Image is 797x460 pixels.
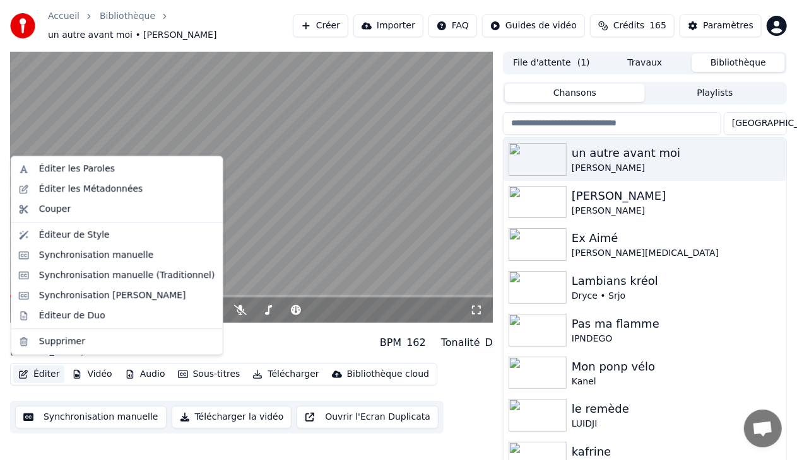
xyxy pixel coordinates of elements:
[680,14,762,37] button: Paramètres
[67,365,117,383] button: Vidéo
[505,84,645,102] button: Chansons
[572,315,781,333] div: Pas ma flamme
[39,335,85,348] div: Supprimer
[645,84,785,102] button: Playlists
[172,406,292,428] button: Télécharger la vidéo
[15,406,167,428] button: Synchronisation manuelle
[572,187,781,205] div: [PERSON_NAME]
[482,14,585,37] button: Guides de vidéo
[10,13,35,38] img: youka
[598,54,692,72] button: Travaux
[347,368,429,381] div: Bibliothèque cloud
[428,14,477,37] button: FAQ
[173,365,245,383] button: Sous-titres
[613,20,644,32] span: Crédits
[572,162,781,175] div: [PERSON_NAME]
[48,10,80,23] a: Accueil
[572,400,781,418] div: le remède
[572,144,781,162] div: un autre avant moi
[692,54,785,72] button: Bibliothèque
[48,10,293,42] nav: breadcrumb
[572,333,781,345] div: IPNDEGO
[48,29,216,42] span: un autre avant moi • [PERSON_NAME]
[572,247,781,260] div: [PERSON_NAME][MEDICAL_DATA]
[39,203,71,216] div: Couper
[39,309,105,322] div: Éditeur de Duo
[572,205,781,217] div: [PERSON_NAME]
[247,365,324,383] button: Télécharger
[590,14,675,37] button: Crédits165
[120,365,170,383] button: Audio
[703,20,753,32] div: Paramètres
[293,14,348,37] button: Créer
[577,57,590,69] span: ( 1 )
[649,20,666,32] span: 165
[13,365,64,383] button: Éditer
[39,249,154,262] div: Synchronisation manuelle
[380,335,401,350] div: BPM
[572,229,781,247] div: Ex Aimé
[39,269,215,282] div: Synchronisation manuelle (Traditionnel)
[572,358,781,376] div: Mon ponp vélo
[572,376,781,388] div: Kanel
[441,335,480,350] div: Tonalité
[39,289,186,302] div: Synchronisation [PERSON_NAME]
[353,14,423,37] button: Importer
[572,418,781,430] div: LUIDJI
[39,163,115,175] div: Éditer les Paroles
[39,183,143,195] div: Éditer les Métadonnées
[39,229,110,241] div: Éditeur de Style
[572,272,781,290] div: Lambians kréol
[572,290,781,302] div: Dryce • Srjo
[406,335,426,350] div: 162
[485,335,493,350] div: D
[744,410,782,447] a: Ouvrir le chat
[505,54,598,72] button: File d'attente
[297,406,439,428] button: Ouvrir l'Ecran Duplicata
[100,10,155,23] a: Bibliothèque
